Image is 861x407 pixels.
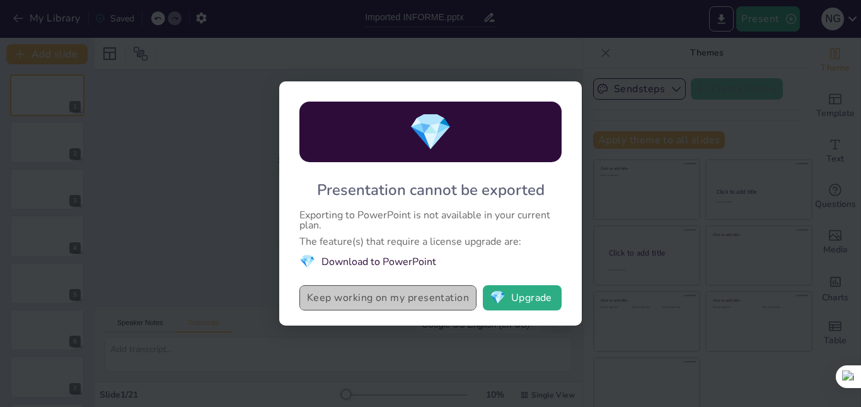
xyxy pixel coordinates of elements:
[299,253,315,270] span: diamond
[299,285,477,310] button: Keep working on my presentation
[490,292,506,304] span: diamond
[317,180,545,200] div: Presentation cannot be exported
[299,210,562,230] div: Exporting to PowerPoint is not available in your current plan.
[299,253,562,270] li: Download to PowerPoint
[299,237,562,247] div: The feature(s) that require a license upgrade are:
[483,285,562,310] button: diamondUpgrade
[408,108,453,156] span: diamond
